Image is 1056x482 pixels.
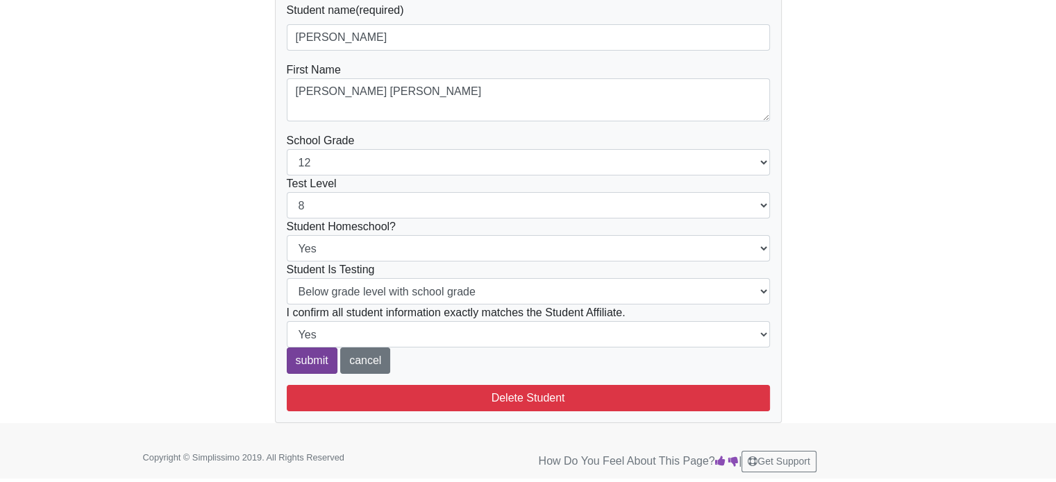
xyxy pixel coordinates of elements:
form: School Grade Test Level Student Homeschool? Student Is Testing I confirm all student information ... [287,2,770,374]
button: Get Support [741,451,816,472]
p: Copyright © Simplissimo 2019. All Rights Reserved [143,451,386,464]
a: cancel [340,347,390,374]
input: submit [287,347,337,374]
button: Delete Student [287,385,770,411]
label: Student name [287,2,356,19]
div: (required) [287,2,770,51]
textarea: [PERSON_NAME] [PERSON_NAME] [287,78,770,121]
p: How Do You Feel About This Page? | [539,451,914,472]
div: First Name [287,62,770,121]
